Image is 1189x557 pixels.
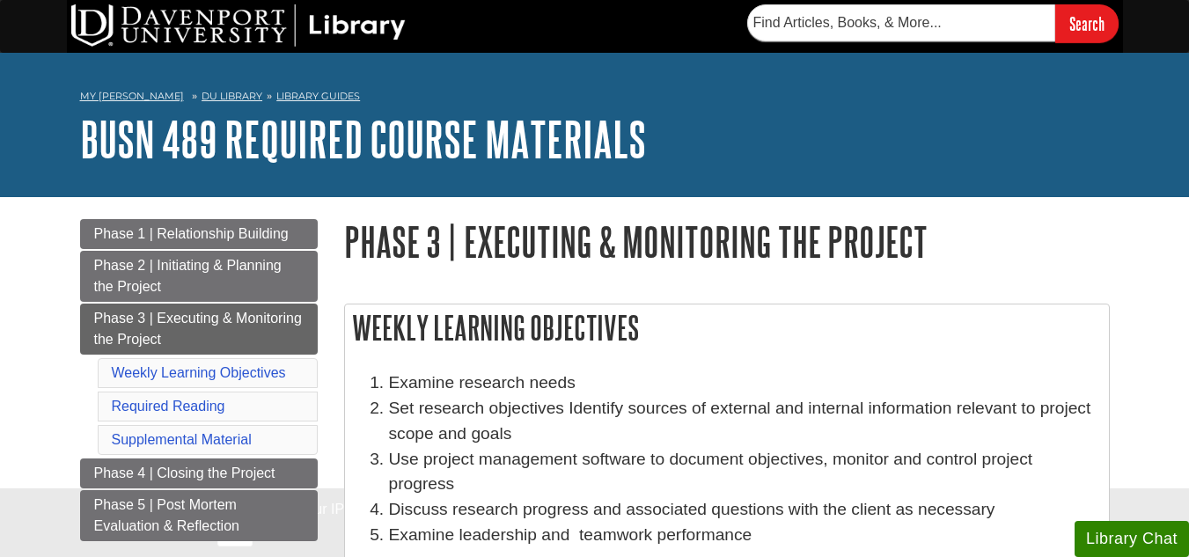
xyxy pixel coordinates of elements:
span: Phase 2 | Initiating & Planning the Project [94,258,282,294]
li: Use project management software to document objectives, monitor and control project progress [389,447,1100,498]
h1: Phase 3 | Executing & Monitoring the Project [344,219,1110,264]
li: Discuss research progress and associated questions with the client as necessary [389,497,1100,523]
img: DU Library [71,4,406,47]
span: Phase 4 | Closing the Project [94,465,275,480]
a: Weekly Learning Objectives [112,365,286,380]
h2: Weekly Learning Objectives [345,304,1109,351]
a: Library Guides [276,90,360,102]
a: My [PERSON_NAME] [80,89,184,104]
a: Required Reading [112,399,225,414]
form: Searches DU Library's articles, books, and more [747,4,1119,42]
span: Phase 5 | Post Mortem Evaluation & Reflection [94,497,239,533]
a: BUSN 489 Required Course Materials [80,112,646,166]
input: Find Articles, Books, & More... [747,4,1055,41]
a: DU Library [202,90,262,102]
span: Phase 3 | Executing & Monitoring the Project [94,311,302,347]
a: Phase 4 | Closing the Project [80,458,318,488]
li: Examine research needs [389,370,1100,396]
a: Phase 3 | Executing & Monitoring the Project [80,304,318,355]
a: Phase 5 | Post Mortem Evaluation & Reflection [80,490,318,541]
button: Library Chat [1075,521,1189,557]
a: Phase 1 | Relationship Building [80,219,318,249]
div: Guide Page Menu [80,219,318,541]
a: Supplemental Material [112,432,252,447]
a: Phase 2 | Initiating & Planning the Project [80,251,318,302]
span: Phase 1 | Relationship Building [94,226,289,241]
input: Search [1055,4,1119,42]
li: Set research objectives Identify sources of external and internal information relevant to project... [389,396,1100,447]
li: Examine leadership and teamwork performance [389,523,1100,548]
nav: breadcrumb [80,84,1110,113]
